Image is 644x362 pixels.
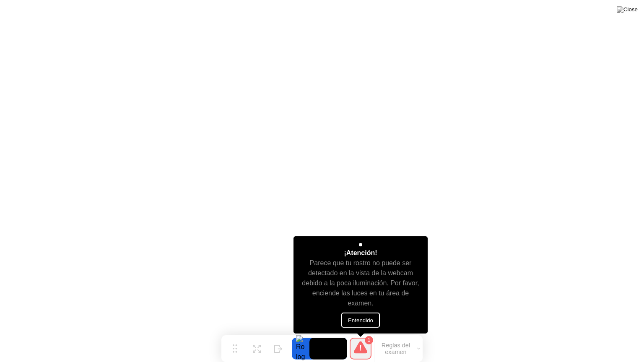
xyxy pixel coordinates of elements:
img: Close [617,6,638,13]
button: Reglas del examen [374,341,423,356]
button: Entendido [341,313,380,328]
div: Parece que tu rostro no puede ser detectado en la vista de la webcam debido a la poca iluminación... [301,258,421,308]
div: 1 [365,336,373,344]
div: ¡Atención! [344,248,377,258]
